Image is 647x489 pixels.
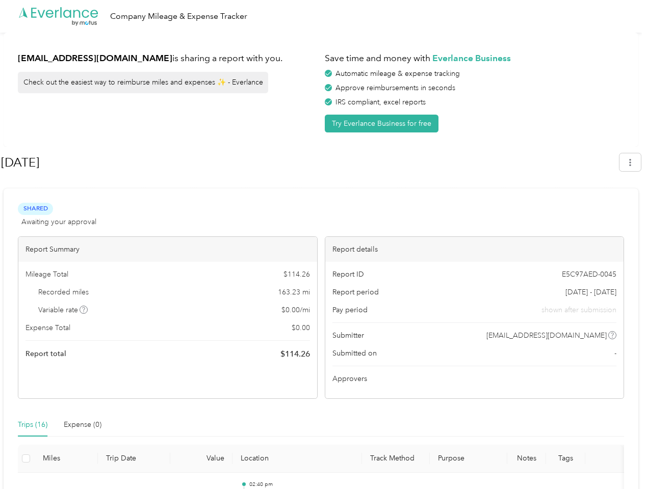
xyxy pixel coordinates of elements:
[430,445,508,473] th: Purpose
[335,69,460,78] span: Automatic mileage & expense tracking
[281,305,310,315] span: $ 0.00 / mi
[35,445,98,473] th: Miles
[541,305,616,315] span: shown after submission
[25,322,70,333] span: Expense Total
[38,287,89,297] span: Recorded miles
[110,10,247,23] div: Company Mileage & Expense Tracker
[362,445,429,473] th: Track Method
[332,305,368,315] span: Pay period
[278,287,310,297] span: 163.23 mi
[18,72,268,93] div: Check out the easiest way to reimburse miles and expenses ✨ - Everlance
[565,287,616,297] span: [DATE] - [DATE]
[1,150,612,175] h1: Sep 2025
[232,445,362,473] th: Location
[335,98,426,106] span: IRS compliant, excel reports
[18,203,53,214] span: Shared
[546,445,585,473] th: Tags
[249,481,354,488] p: 02:40 pm
[325,52,625,65] h1: Save time and money with
[21,216,96,227] span: Awaiting your approval
[332,287,379,297] span: Report period
[292,322,310,333] span: $ 0.00
[332,330,364,341] span: Submitter
[170,445,232,473] th: Value
[18,52,318,65] h1: is sharing a report with you.
[325,115,438,132] button: Try Everlance Business for free
[332,348,377,359] span: Submitted on
[486,330,607,341] span: [EMAIL_ADDRESS][DOMAIN_NAME]
[332,269,364,280] span: Report ID
[432,52,511,63] strong: Everlance Business
[25,348,66,359] span: Report total
[64,419,101,430] div: Expense (0)
[98,445,170,473] th: Trip Date
[332,373,367,384] span: Approvers
[280,348,310,360] span: $ 114.26
[335,84,455,92] span: Approve reimbursements in seconds
[25,269,68,280] span: Mileage Total
[18,52,172,63] strong: [EMAIL_ADDRESS][DOMAIN_NAME]
[562,269,616,280] span: E5C97AED-0045
[18,419,47,430] div: Trips (16)
[325,237,624,262] div: Report details
[614,348,616,359] span: -
[283,269,310,280] span: $ 114.26
[18,237,317,262] div: Report Summary
[507,445,546,473] th: Notes
[38,305,88,315] span: Variable rate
